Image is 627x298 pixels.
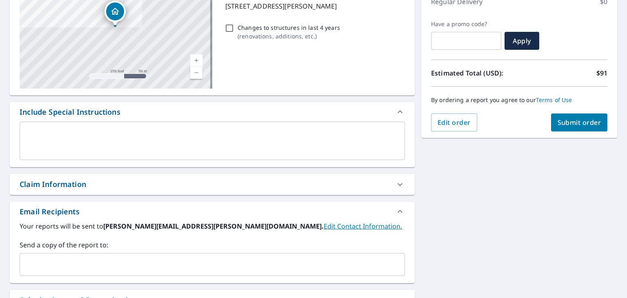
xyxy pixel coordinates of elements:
label: Send a copy of the report to: [20,240,405,250]
div: Claim Information [10,174,415,195]
div: Email Recipients [20,206,80,217]
button: Edit order [431,113,477,131]
label: Your reports will be sent to [20,221,405,231]
div: Include Special Instructions [10,102,415,122]
p: Changes to structures in last 4 years [238,23,340,32]
b: [PERSON_NAME][EMAIL_ADDRESS][PERSON_NAME][DOMAIN_NAME]. [103,222,324,231]
p: By ordering a report you agree to our [431,96,607,104]
a: EditContactInfo [324,222,402,231]
p: $91 [596,68,607,78]
span: Submit order [558,118,601,127]
span: Edit order [438,118,471,127]
div: Email Recipients [10,202,415,221]
button: Apply [505,32,539,50]
div: Claim Information [20,179,86,190]
button: Submit order [551,113,608,131]
div: Include Special Instructions [20,107,120,118]
p: ( renovations, additions, etc. ) [238,32,340,40]
span: Apply [511,36,533,45]
a: Current Level 17, Zoom In [190,54,202,67]
p: Estimated Total (USD): [431,68,519,78]
div: Dropped pin, building 1, Residential property, 4360 Marshall St Wheat Ridge, CO 80033 [104,1,126,26]
a: Terms of Use [536,96,572,104]
a: Current Level 17, Zoom Out [190,67,202,79]
label: Have a promo code? [431,20,501,28]
p: [STREET_ADDRESS][PERSON_NAME] [225,1,402,11]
